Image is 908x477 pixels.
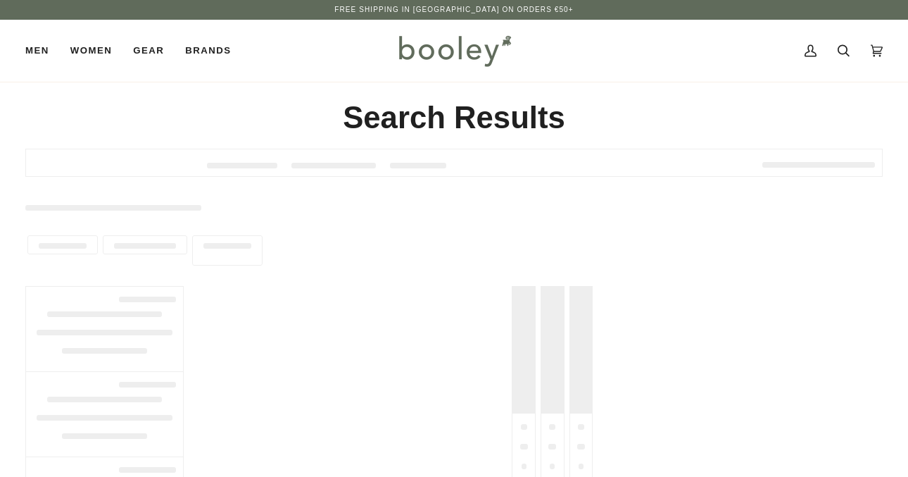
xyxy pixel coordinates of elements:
p: Free Shipping in [GEOGRAPHIC_DATA] on Orders €50+ [334,4,573,16]
span: Women [70,44,112,58]
span: Men [25,44,49,58]
h2: Search Results [25,99,883,137]
a: Men [25,20,60,82]
img: Booley [393,30,516,71]
a: Brands [175,20,241,82]
a: Women [60,20,122,82]
span: Gear [133,44,164,58]
span: Brands [185,44,231,58]
a: Gear [122,20,175,82]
